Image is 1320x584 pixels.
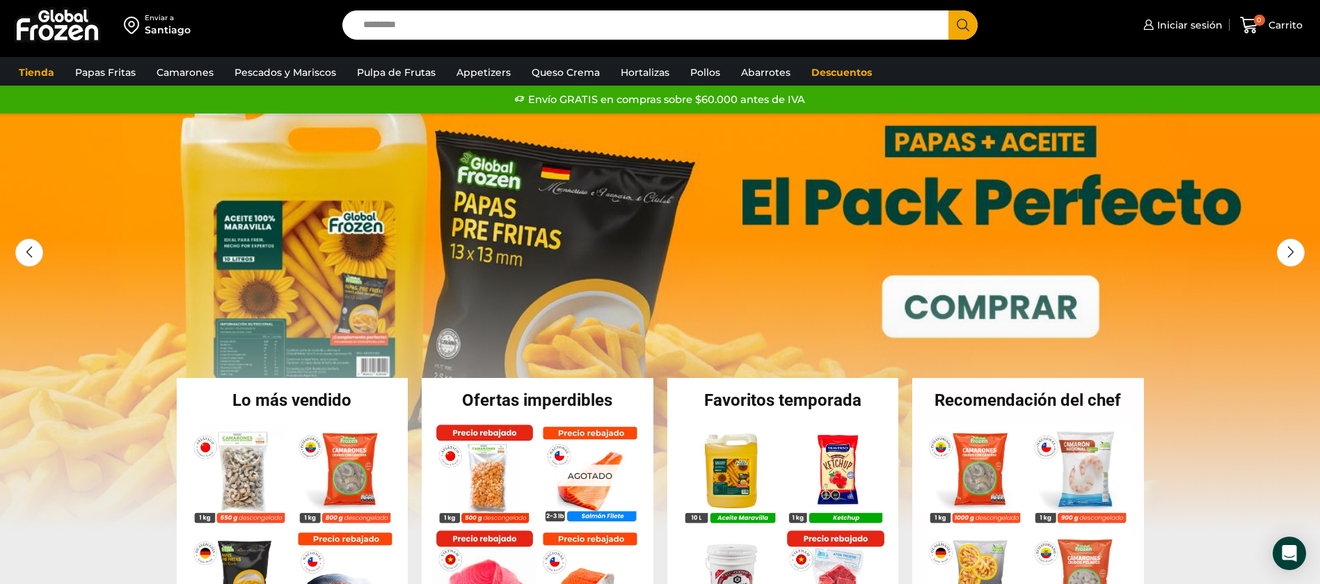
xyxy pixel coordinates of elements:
[1140,11,1223,39] a: Iniciar sesión
[734,59,797,86] a: Abarrotes
[450,59,518,86] a: Appetizers
[1265,18,1303,32] span: Carrito
[124,13,145,37] img: address-field-icon.svg
[422,392,653,409] h2: Ofertas imperdibles
[525,59,607,86] a: Queso Crema
[15,239,43,267] div: Previous slide
[1154,18,1223,32] span: Iniciar sesión
[350,59,443,86] a: Pulpa de Frutas
[667,392,899,409] h2: Favoritos temporada
[1273,537,1306,570] div: Open Intercom Messenger
[145,23,191,37] div: Santiago
[12,59,61,86] a: Tienda
[948,10,978,40] button: Search button
[177,392,408,409] h2: Lo más vendido
[1254,15,1265,26] span: 0
[1236,9,1306,42] a: 0 Carrito
[804,59,879,86] a: Descuentos
[912,392,1144,409] h2: Recomendación del chef
[1277,239,1305,267] div: Next slide
[614,59,676,86] a: Hortalizas
[145,13,191,23] div: Enviar a
[150,59,221,86] a: Camarones
[558,464,622,486] p: Agotado
[683,59,727,86] a: Pollos
[228,59,343,86] a: Pescados y Mariscos
[68,59,143,86] a: Papas Fritas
